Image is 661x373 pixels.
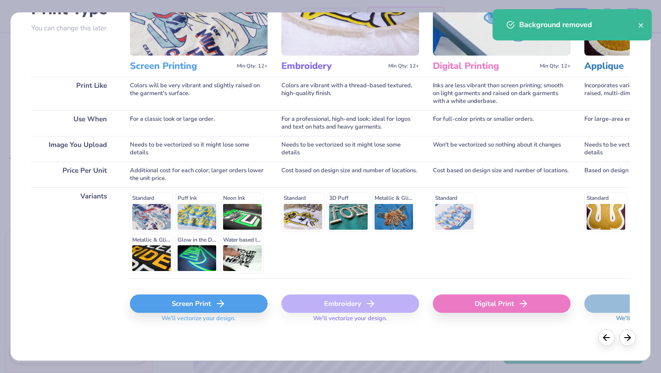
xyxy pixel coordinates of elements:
[237,63,268,69] span: Min Qty: 12+
[281,136,419,162] div: Needs to be vectorized so it might lose some details
[130,162,268,187] div: Additional cost for each color; larger orders lower the unit price.
[130,110,268,136] div: For a classic look or large order.
[31,110,116,136] div: Use When
[388,63,419,69] span: Min Qty: 12+
[130,294,268,313] div: Screen Print
[130,77,268,110] div: Colors will be very vibrant and slightly raised on the garment's surface.
[281,60,385,72] h3: Embroidery
[281,77,419,110] div: Colors are vibrant with a thread-based textured, high-quality finish.
[433,136,571,162] div: Won't be vectorized so nothing about it changes
[433,294,571,313] div: Digital Print
[638,19,644,30] button: close
[130,136,268,162] div: Needs to be vectorized so it might lose some details
[433,162,571,187] div: Cost based on design size and number of locations.
[281,110,419,136] div: For a professional, high-end look; ideal for logos and text on hats and heavy garments.
[540,63,571,69] span: Min Qty: 12+
[158,315,239,328] span: We'll vectorize your design.
[309,315,391,328] span: We'll vectorize your design.
[31,187,116,278] div: Variants
[519,19,638,30] div: Background removed
[31,77,116,110] div: Print Like
[31,136,116,162] div: Image You Upload
[433,110,571,136] div: For full-color prints or smaller orders.
[281,162,419,187] div: Cost based on design size and number of locations.
[281,294,419,313] div: Embroidery
[433,77,571,110] div: Inks are less vibrant than screen printing; smooth on light garments and raised on dark garments ...
[433,60,536,72] h3: Digital Printing
[31,162,116,187] div: Price Per Unit
[31,24,116,32] p: You can change this later.
[130,60,233,72] h3: Screen Printing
